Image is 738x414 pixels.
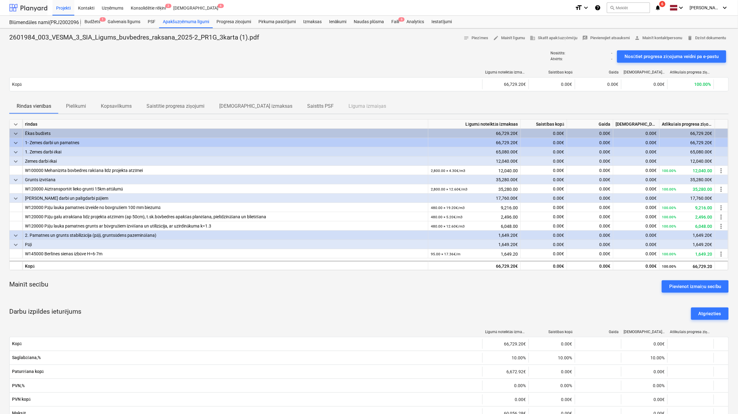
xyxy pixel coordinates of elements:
[482,353,529,363] div: 10.00%
[159,16,213,28] div: Apakšuzņēmuma līgumi
[25,212,426,221] div: W120000 Pāļu galu atrakšana līdz projekta atzīmēm (ap 50cm), t.sk.būvbedres apakšas planēšana, pi...
[662,252,677,256] small: 100.00%
[12,241,19,249] span: keyboard_arrow_down
[529,339,575,349] div: 0.00€
[12,383,480,388] span: PVN,%
[146,102,204,110] p: Saistītie progresa ziņojumi
[521,261,567,270] div: 0.00€
[718,223,725,230] span: more_vert
[600,224,611,228] span: 0.00€
[388,16,403,28] div: Faili
[9,280,48,289] p: Mainīt secību
[687,35,693,41] span: delete
[613,194,660,203] div: 0.00€
[567,129,613,138] div: 0.00€
[691,307,729,320] button: Atgriezties
[662,203,712,212] div: 9,216.00
[567,175,613,184] div: 0.00€
[660,240,715,249] div: 1,649.20€
[690,5,721,10] span: [PERSON_NAME]
[485,70,526,75] div: Līgumā noteiktās izmaksas
[12,397,480,402] span: PVN kopā
[428,16,456,28] a: Iestatījumi
[482,79,529,89] div: 66,729.20€
[600,214,611,219] span: 0.00€
[350,16,388,28] a: Naudas plūsma
[482,339,529,349] div: 66,729.20€
[635,35,640,41] span: person
[25,147,426,157] div: 1. Zemes darbi ēkai
[25,138,426,147] div: 1- Zemes darbi un pamatnes
[493,35,525,42] span: Mainīt līgumu
[600,205,611,210] span: 0.00€
[662,169,677,173] small: 100.00%
[550,57,563,62] p: Atvērts :
[553,186,564,191] span: 0.00€
[23,261,428,270] div: Kopā
[431,252,460,256] small: 95.00 × 17.36€ / m
[621,381,667,391] div: 0.00%
[553,214,564,219] span: 0.00€
[464,35,469,41] span: notes
[527,33,580,43] button: Skatīt apakšuzņēmēju
[567,231,613,240] div: 0.00€
[491,33,527,43] button: Mainīt līgumu
[485,330,526,334] div: Līgumā noteiktās izmaksas
[521,119,567,129] div: Saistības kopā
[660,231,715,240] div: 1,649.20€
[613,138,660,147] div: 0.00€
[660,194,715,203] div: 17,760.00€
[213,16,255,28] a: Progresa ziņojumi
[493,35,499,41] span: edit
[567,147,613,157] div: 0.00€
[482,367,529,377] div: 6,672.92€
[144,16,159,28] a: PSF
[575,4,582,11] i: format_size
[81,16,104,28] a: Budžets1
[165,4,171,8] span: 2
[625,52,719,61] div: Nosūtiet progresa ziņojuma veidni pa e-pastu
[580,33,632,43] button: Pievienojiet atsauksmi
[662,215,677,219] small: 100.00%
[632,33,685,43] button: Mainīt kontaktpersonu
[553,205,564,210] span: 0.00€
[678,4,685,11] i: keyboard_arrow_down
[428,119,521,129] div: Līgumā noteiktās izmaksas
[646,224,657,228] span: 0.00€
[707,384,738,414] iframe: Chat Widget
[12,121,19,128] span: keyboard_arrow_down
[553,168,564,173] span: 0.00€
[25,194,426,203] div: [PERSON_NAME] darbi un palīgdarbi pāļiem
[567,138,613,147] div: 0.00€
[521,138,567,147] div: 0.00€
[431,184,518,194] div: 35,280.00
[464,35,488,42] span: Piezīmes
[388,16,403,28] a: Faili6
[12,195,19,202] span: keyboard_arrow_down
[718,204,725,211] span: more_vert
[613,129,660,138] div: 0.00€
[621,367,667,377] div: 0.00€
[662,280,729,293] button: Pievienot izmaiņu secību
[25,221,426,231] div: W120000 Pāļu lauka pamatnes grunts ar būvgružiem izvēšana un utilizācija, ar uzirdinākuma k=1.3
[567,261,613,270] div: 0.00€
[613,240,660,249] div: 0.00€
[621,395,667,404] div: 0.00€
[530,35,577,42] span: Skatīt apakšuzņēmēju
[9,33,259,42] p: 2601984_003_VESMA_3_SIA_Ligums_buvbedres_raksana_2025-2_PR1G_3karta (1).pdf
[299,16,325,28] div: Izmaksas
[218,4,224,8] span: 6
[582,35,630,42] span: Pievienojiet atsauksmi
[662,264,677,269] small: 100.00%
[695,82,711,87] span: 100.00%
[101,102,132,110] p: Kopsavilkums
[578,70,619,74] div: Gaida
[607,2,650,13] button: Meklēt
[25,166,426,175] div: W100000 Mehanizēta būvbedres rakšana līdz projekta atzīmei
[307,102,334,110] p: Saistīts PSF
